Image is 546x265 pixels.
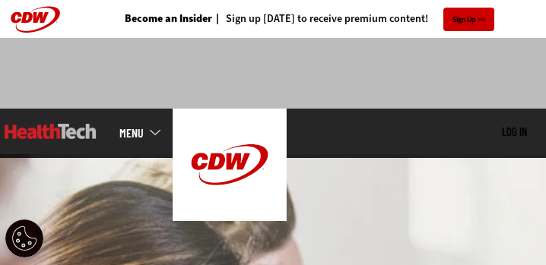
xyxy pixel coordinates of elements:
img: Home [173,109,287,221]
img: Home [5,124,97,139]
div: User menu [502,125,527,140]
div: Cookie Settings [5,219,43,257]
a: Sign Up [443,8,494,31]
a: Sign up [DATE] to receive premium content! [212,14,428,24]
a: Log in [502,125,527,138]
button: Open Preferences [5,219,43,257]
a: CDW [173,209,287,225]
a: mobile-menu [119,127,173,139]
a: Become an Insider [125,14,212,24]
